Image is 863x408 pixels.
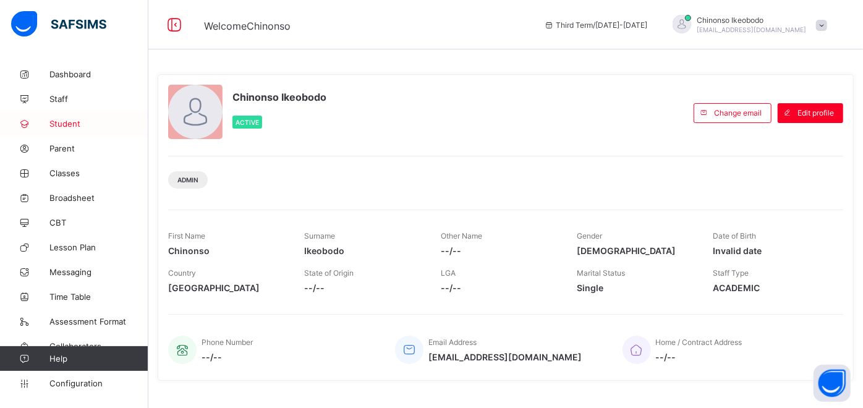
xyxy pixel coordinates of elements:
span: Staff [49,94,148,104]
span: Messaging [49,267,148,277]
span: [EMAIL_ADDRESS][DOMAIN_NAME] [697,26,807,33]
span: --/-- [441,283,558,293]
span: Admin [177,176,198,184]
span: [EMAIL_ADDRESS][DOMAIN_NAME] [428,352,582,362]
span: Classes [49,168,148,178]
span: Home / Contract Address [656,338,742,347]
img: safsims [11,11,106,37]
span: Edit profile [797,108,834,117]
span: Invalid date [713,245,831,256]
span: Email Address [428,338,477,347]
span: Assessment Format [49,317,148,326]
span: Lesson Plan [49,242,148,252]
span: Country [168,268,196,278]
span: Date of Birth [713,231,757,240]
span: Help [49,354,148,363]
span: session/term information [544,20,648,30]
span: Ikeobodo [304,245,422,256]
span: Marital Status [577,268,625,278]
div: ChinonsoIkeobodo [660,15,833,35]
span: Change email [714,108,762,117]
span: Chinonso [168,245,286,256]
span: Dashboard [49,69,148,79]
span: [DEMOGRAPHIC_DATA] [577,245,694,256]
span: --/-- [656,352,742,362]
span: Student [49,119,148,129]
span: Phone Number [202,338,253,347]
span: --/-- [441,245,558,256]
span: Surname [304,231,335,240]
span: LGA [441,268,456,278]
span: CBT [49,218,148,227]
span: [GEOGRAPHIC_DATA] [168,283,286,293]
span: Gender [577,231,602,240]
span: ACADEMIC [713,283,831,293]
span: Welcome Chinonso [204,20,291,32]
span: Single [577,283,694,293]
span: Broadsheet [49,193,148,203]
span: Configuration [49,378,148,388]
span: Parent [49,143,148,153]
span: --/-- [304,283,422,293]
span: State of Origin [304,268,354,278]
span: Collaborators [49,341,148,351]
button: Open asap [814,365,851,402]
span: Other Name [441,231,482,240]
span: Time Table [49,292,148,302]
span: --/-- [202,352,253,362]
span: First Name [168,231,205,240]
span: Staff Type [713,268,749,278]
span: Chinonso Ikeobodo [697,15,807,25]
span: Chinonso Ikeobodo [232,91,326,103]
span: Active [236,119,259,126]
